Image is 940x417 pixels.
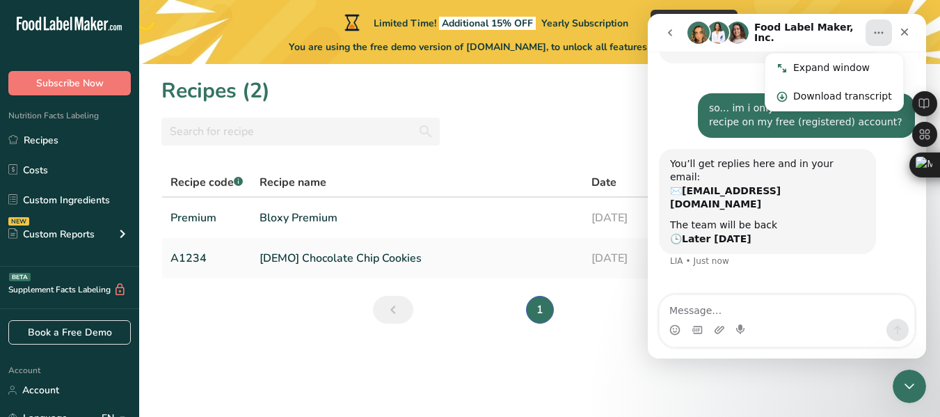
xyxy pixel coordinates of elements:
[260,174,326,191] span: Recipe name
[591,174,616,191] span: Date
[342,14,628,31] div: Limited Time!
[170,175,243,190] span: Recipe code
[161,75,270,107] h1: Recipes (2)
[8,320,131,345] a: Book a Free Demo
[648,14,926,359] iframe: Intercom live chat
[8,71,131,95] button: Subscribe Now
[8,227,95,242] div: Custom Reports
[260,244,575,273] a: [DEMO] Chocolate Chip Cookies
[591,203,686,233] a: [DATE]
[8,217,29,226] div: NEW
[161,118,440,145] input: Search for recipe
[9,273,31,281] div: BETA
[170,203,243,233] a: Premium
[541,17,628,30] span: Yearly Subscription
[289,40,790,54] span: You are using the free demo version of [DOMAIN_NAME], to unlock all features please choose one of...
[651,10,738,34] button: Redeem Offer
[170,244,243,273] a: A1234
[373,296,413,324] a: Previous page
[36,76,104,91] span: Subscribe Now
[260,203,575,233] a: Bloxy Premium
[439,17,536,30] span: Additional 15% OFF
[893,370,926,403] iframe: Intercom live chat
[591,244,686,273] a: [DATE]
